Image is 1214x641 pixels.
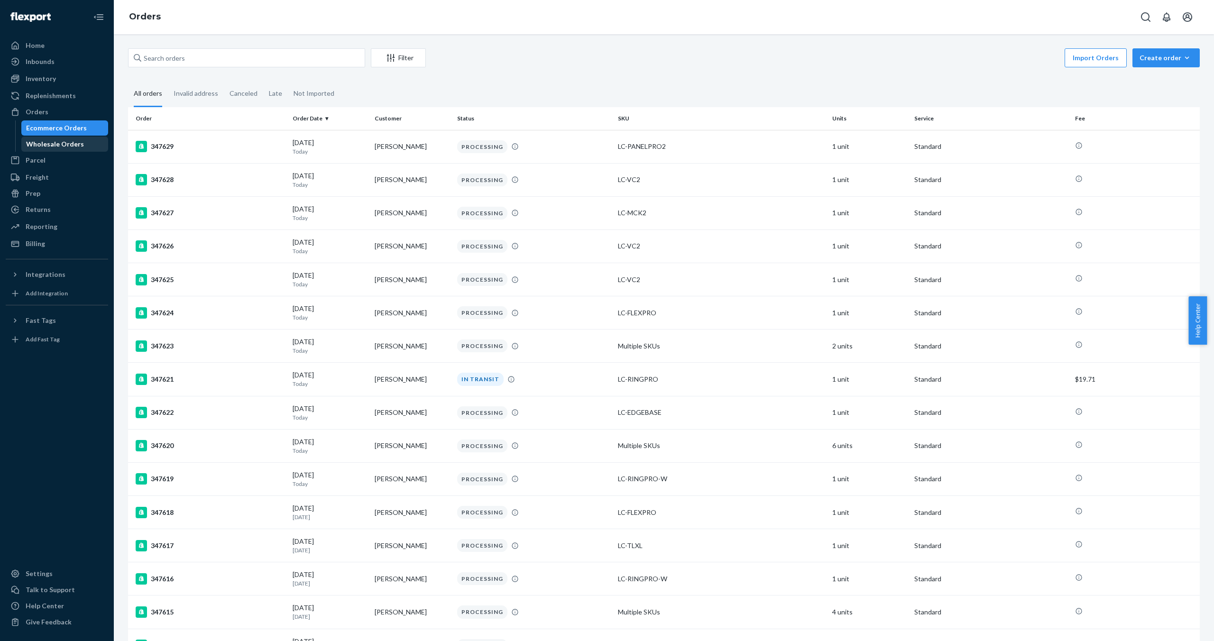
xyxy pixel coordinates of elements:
div: 347628 [136,174,285,185]
td: 6 units [828,429,910,462]
p: Standard [914,175,1067,184]
a: Settings [6,566,108,581]
button: Import Orders [1065,48,1127,67]
div: Invalid address [174,81,218,106]
div: PROCESSING [457,339,507,352]
p: [DATE] [293,513,367,521]
p: Standard [914,408,1067,417]
div: 347615 [136,606,285,618]
div: Ecommerce Orders [26,123,87,133]
button: Close Navigation [89,8,108,27]
a: Wholesale Orders [21,137,109,152]
div: Fast Tags [26,316,56,325]
div: LC-RINGPRO [618,375,825,384]
div: Integrations [26,270,65,279]
p: [DATE] [293,579,367,587]
td: Multiple SKUs [614,330,828,363]
td: [PERSON_NAME] [371,330,453,363]
div: LC-FLEXPRO [618,508,825,517]
td: [PERSON_NAME] [371,296,453,330]
span: Help Center [1188,296,1207,345]
td: 1 unit [828,562,910,595]
td: 1 unit [828,462,910,495]
div: Customer [375,114,449,122]
td: 1 unit [828,396,910,429]
input: Search orders [128,48,365,67]
td: [PERSON_NAME] [371,429,453,462]
div: [DATE] [293,138,367,156]
td: 1 unit [828,163,910,196]
p: Today [293,147,367,156]
div: LC-TLXL [618,541,825,550]
p: Standard [914,508,1067,517]
div: [DATE] [293,570,367,587]
td: Multiple SKUs [614,429,828,462]
p: [DATE] [293,546,367,554]
td: [PERSON_NAME] [371,396,453,429]
p: Standard [914,541,1067,550]
a: Returns [6,202,108,217]
td: 1 unit [828,196,910,229]
div: PROCESSING [457,207,507,220]
p: Today [293,214,367,222]
div: Canceled [230,81,258,106]
a: Inventory [6,71,108,86]
td: 1 unit [828,363,910,396]
div: PROCESSING [457,572,507,585]
th: Fee [1071,107,1200,130]
button: Integrations [6,267,108,282]
th: SKU [614,107,828,130]
td: 1 unit [828,130,910,163]
a: Replenishments [6,88,108,103]
p: Standard [914,341,1067,351]
div: Orders [26,107,48,117]
div: Home [26,41,45,50]
p: [DATE] [293,613,367,621]
div: [DATE] [293,504,367,521]
p: Today [293,413,367,421]
p: Today [293,247,367,255]
div: PROCESSING [457,406,507,419]
div: Late [269,81,282,106]
a: Home [6,38,108,53]
div: Talk to Support [26,585,75,595]
div: Billing [26,239,45,248]
td: 2 units [828,330,910,363]
button: Fast Tags [6,313,108,328]
a: Help Center [6,598,108,614]
p: Standard [914,574,1067,584]
div: [DATE] [293,603,367,621]
a: Billing [6,236,108,251]
div: Create order [1140,53,1193,63]
div: Not Imported [294,81,334,106]
a: Add Integration [6,286,108,301]
a: Add Fast Tag [6,332,108,347]
div: 347617 [136,540,285,551]
div: PROCESSING [457,140,507,153]
td: [PERSON_NAME] [371,263,453,296]
div: [DATE] [293,271,367,288]
div: [DATE] [293,470,367,488]
div: 347623 [136,340,285,352]
div: [DATE] [293,404,367,421]
td: [PERSON_NAME] [371,562,453,595]
div: 347622 [136,407,285,418]
td: Multiple SKUs [614,595,828,629]
div: LC-RINGPRO-W [618,474,825,484]
a: Orders [6,104,108,119]
div: [DATE] [293,304,367,321]
td: [PERSON_NAME] [371,196,453,229]
a: Orders [129,11,161,22]
p: Standard [914,474,1067,484]
p: Standard [914,607,1067,617]
div: PROCESSING [457,539,507,552]
div: 347620 [136,440,285,451]
p: Standard [914,375,1067,384]
a: Parcel [6,153,108,168]
div: Add Integration [26,289,68,297]
a: Talk to Support [6,582,108,597]
td: 1 unit [828,296,910,330]
button: Open Search Box [1136,8,1155,27]
td: [PERSON_NAME] [371,595,453,629]
div: PROCESSING [457,174,507,186]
